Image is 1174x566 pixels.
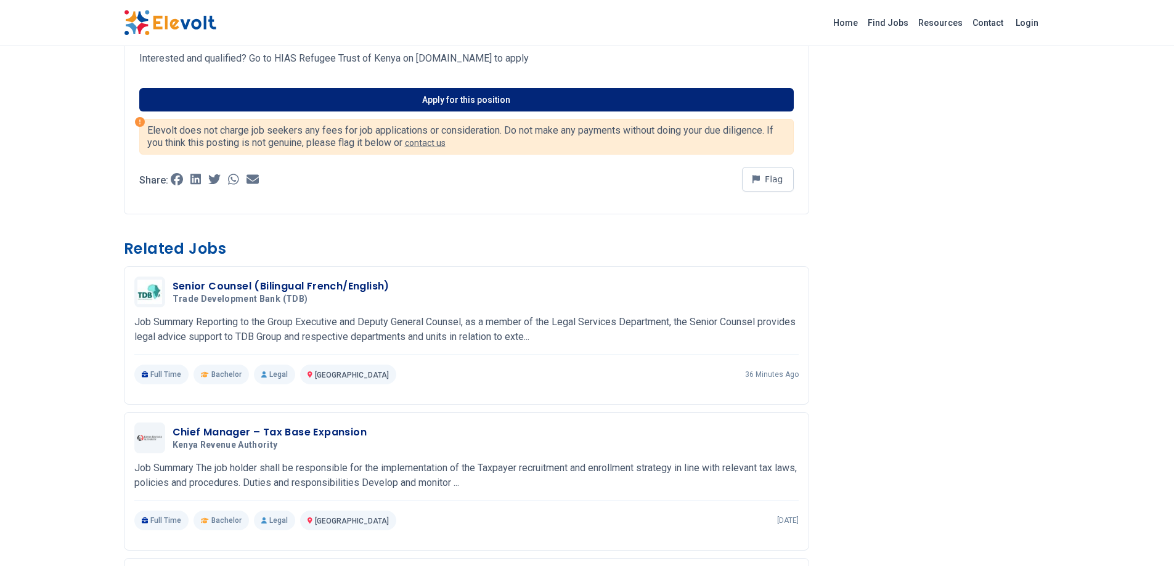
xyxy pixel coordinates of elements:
p: Full Time [134,511,189,530]
p: Full Time [134,365,189,384]
img: Elevolt [124,10,216,36]
a: Resources [913,13,968,33]
h3: Related Jobs [124,239,809,259]
a: Apply for this position [139,88,794,111]
span: [GEOGRAPHIC_DATA] [315,371,389,379]
p: 36 minutes ago [745,370,799,379]
a: Login [1008,10,1046,35]
img: Kenya Revenue Authority [137,435,162,441]
a: Find Jobs [863,13,913,33]
a: Kenya Revenue AuthorityChief Manager – Tax Base ExpansionKenya Revenue AuthorityJob Summary The j... [134,422,799,530]
p: Legal [254,365,295,384]
a: Trade Development Bank (TDB)Senior Counsel (Bilingual French/English)Trade Development Bank (TDB)... [134,277,799,384]
h3: Senior Counsel (Bilingual French/English) [173,279,389,294]
p: [DATE] [777,515,799,525]
button: Flag [742,167,794,192]
img: Trade Development Bank (TDB) [137,280,162,304]
iframe: Chat Widget [1112,507,1174,566]
span: Bachelor [211,370,242,379]
p: Interested and qualified? Go to HIAS Refugee Trust of Kenya on [DOMAIN_NAME] to apply [139,51,794,66]
span: Kenya Revenue Authority [173,440,278,451]
p: Legal [254,511,295,530]
span: [GEOGRAPHIC_DATA] [315,517,389,525]
a: contact us [405,138,446,148]
h3: Chief Manager – Tax Base Expansion [173,425,367,440]
p: Elevolt does not charge job seekers any fees for job applications or consideration. Do not make a... [147,124,786,149]
p: Share: [139,176,168,185]
a: Home [828,13,863,33]
a: Contact [968,13,1008,33]
span: Trade Development Bank (TDB) [173,294,308,305]
p: Job Summary The job holder shall be responsible for the implementation of the Taxpayer recruitmen... [134,461,799,490]
p: Job Summary Reporting to the Group Executive and Deputy General Counsel, as a member of the Legal... [134,315,799,344]
span: Bachelor [211,515,242,525]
